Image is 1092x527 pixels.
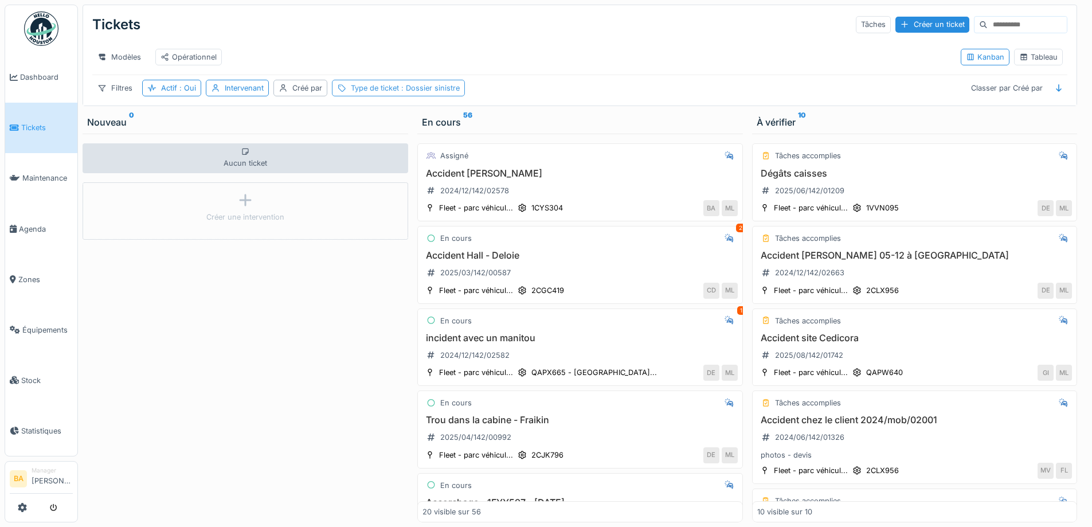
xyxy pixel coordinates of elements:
[775,397,841,408] div: Tâches accomplies
[22,173,73,184] span: Maintenance
[440,350,510,361] div: 2024/12/142/02582
[439,285,513,296] div: Fleet - parc véhicul...
[722,447,738,463] div: ML
[440,233,472,244] div: En cours
[737,306,745,315] div: 1
[21,375,73,386] span: Stock
[736,224,745,232] div: 2
[703,447,719,463] div: DE
[866,202,899,213] div: 1VVN095
[20,72,73,83] span: Dashboard
[225,83,264,93] div: Intervenant
[866,285,899,296] div: 2CLX956
[32,466,73,491] li: [PERSON_NAME]
[22,325,73,335] span: Équipements
[439,450,513,460] div: Fleet - parc véhicul...
[775,350,843,361] div: 2025/08/142/01742
[206,212,284,222] div: Créer une intervention
[895,17,969,32] div: Créer un ticket
[798,115,806,129] sup: 10
[757,250,1073,261] h3: Accident [PERSON_NAME] 05-12 à [GEOGRAPHIC_DATA]
[866,367,903,378] div: QAPW640
[774,367,848,378] div: Fleet - parc véhicul...
[5,153,77,204] a: Maintenance
[292,83,322,93] div: Créé par
[856,16,891,33] div: Tâches
[177,84,196,92] span: : Oui
[422,497,738,508] h3: Accorchage - 1FYY597 - [DATE]
[21,122,73,133] span: Tickets
[5,204,77,254] a: Agenda
[351,83,460,93] div: Type de ticket
[1056,200,1072,216] div: ML
[1038,283,1054,299] div: DE
[757,168,1073,179] h3: Dégâts caisses
[1038,365,1054,381] div: GI
[83,143,408,173] div: Aucun ticket
[775,233,841,244] div: Tâches accomplies
[5,103,77,153] a: Tickets
[1056,365,1072,381] div: ML
[5,355,77,405] a: Stock
[866,465,899,476] div: 2CLX956
[32,466,73,475] div: Manager
[87,115,404,129] div: Nouveau
[722,365,738,381] div: ML
[775,315,841,326] div: Tâches accomplies
[161,83,196,93] div: Actif
[757,415,1073,425] h3: Accident chez le client 2024/mob/02001
[21,425,73,436] span: Statistiques
[161,52,217,63] div: Opérationnel
[757,506,812,517] div: 10 visible sur 10
[966,80,1048,96] div: Classer par Créé par
[440,432,511,443] div: 2025/04/142/00992
[1019,52,1058,63] div: Tableau
[703,283,719,299] div: CD
[1056,463,1072,479] div: FL
[463,115,472,129] sup: 56
[5,405,77,456] a: Statistiques
[775,150,841,161] div: Tâches accomplies
[422,506,481,517] div: 20 visible sur 56
[92,49,146,65] div: Modèles
[1056,283,1072,299] div: ML
[775,432,844,443] div: 2024/06/142/01326
[439,202,513,213] div: Fleet - parc véhicul...
[19,224,73,235] span: Agenda
[422,115,738,129] div: En cours
[703,365,719,381] div: DE
[5,254,77,305] a: Zones
[531,367,657,378] div: QAPX665 - [GEOGRAPHIC_DATA]...
[10,466,73,494] a: BA Manager[PERSON_NAME]
[757,333,1073,343] h3: Accident site Cedicora
[24,11,58,46] img: Badge_color-CXgf-gQk.svg
[531,450,563,460] div: 2CJK796
[775,267,844,278] div: 2024/12/142/02663
[129,115,134,129] sup: 0
[5,305,77,355] a: Équipements
[722,283,738,299] div: ML
[703,200,719,216] div: BA
[531,202,563,213] div: 1CYS304
[531,285,564,296] div: 2CGC419
[399,84,460,92] span: : Dossier sinistre
[775,495,841,506] div: Tâches accomplies
[10,470,27,487] li: BA
[439,367,513,378] div: Fleet - parc véhicul...
[92,10,140,40] div: Tickets
[774,285,848,296] div: Fleet - parc véhicul...
[440,267,511,278] div: 2025/03/142/00587
[1038,463,1054,479] div: MV
[757,115,1073,129] div: À vérifier
[422,333,738,343] h3: incident avec un manitou
[440,185,509,196] div: 2024/12/142/02578
[774,202,848,213] div: Fleet - parc véhicul...
[757,450,1073,460] div: photos - devis
[1038,200,1054,216] div: DE
[774,465,848,476] div: Fleet - parc véhicul...
[92,80,138,96] div: Filtres
[440,150,468,161] div: Assigné
[440,480,472,491] div: En cours
[18,274,73,285] span: Zones
[722,200,738,216] div: ML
